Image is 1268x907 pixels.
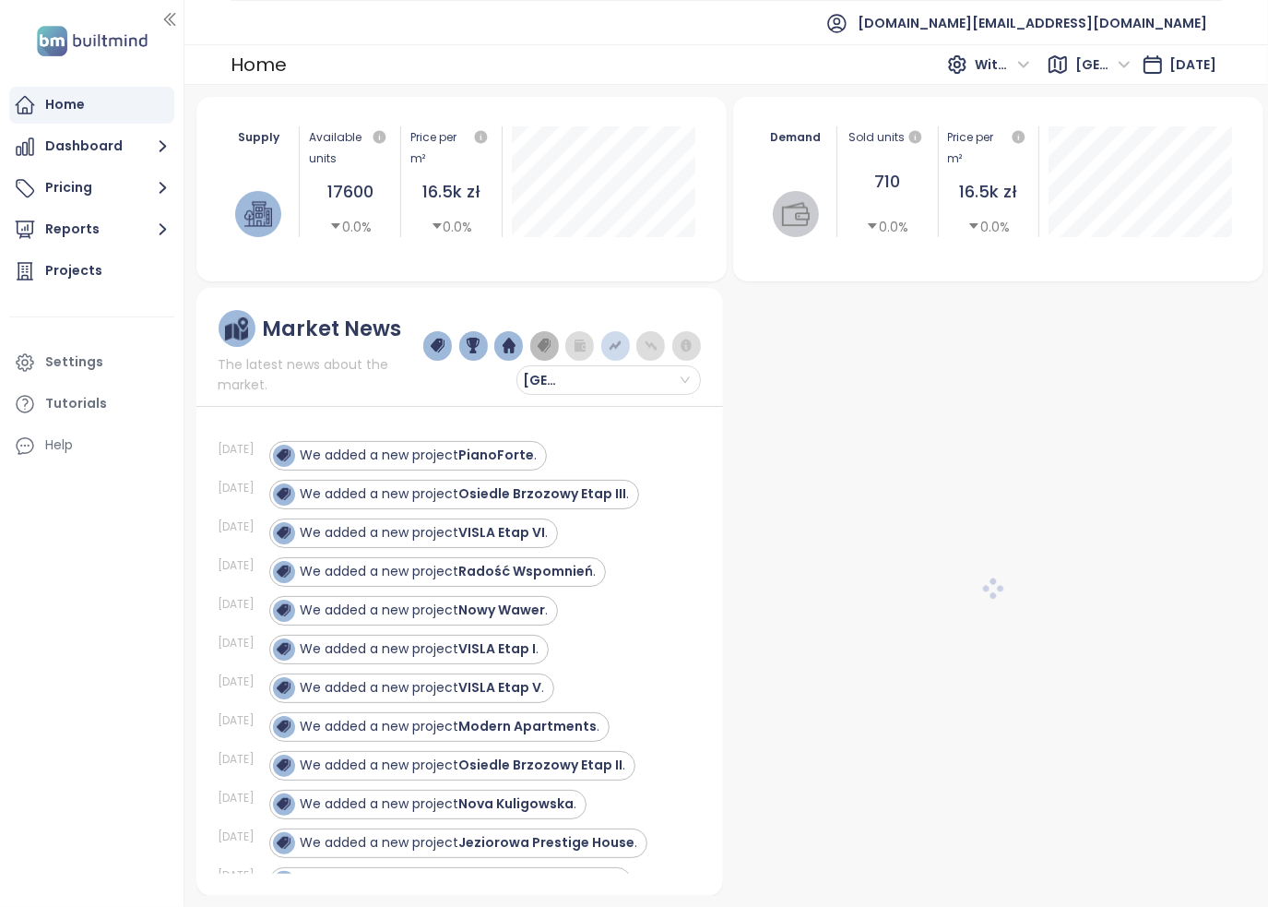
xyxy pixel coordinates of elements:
[459,601,546,619] strong: Nowy Wawer
[858,1,1207,45] span: [DOMAIN_NAME][EMAIL_ADDRESS][DOMAIN_NAME]
[1075,51,1131,78] span: Warszawa
[301,601,549,620] div: We added a new project .
[329,220,342,233] span: caret-down
[975,51,1030,78] span: With VAT
[9,170,174,207] button: Pricing
[277,642,290,655] img: icon
[277,448,290,461] img: icon
[948,126,1030,169] div: Price per m²
[219,480,265,496] div: [DATE]
[574,338,587,354] img: wallet-dark-grey.png
[277,836,290,849] img: icon
[1169,55,1216,74] span: [DATE]
[262,317,401,340] div: Market News
[609,338,622,354] img: price-increases.png
[431,220,444,233] span: caret-down
[967,220,980,233] span: caret-down
[431,338,444,354] img: price-tag-dark-blue.png
[459,446,535,464] strong: PianoForte
[459,833,635,852] strong: Jeziorowa Prestige House
[467,338,480,354] img: trophy-dark-blue.png
[301,833,638,853] div: We added a new project .
[225,317,248,340] img: ruler
[31,22,153,60] img: logo
[9,427,174,464] div: Help
[782,200,810,228] img: wallet
[244,200,272,228] img: house
[219,635,265,651] div: [DATE]
[866,220,879,233] span: caret-down
[219,674,265,690] div: [DATE]
[9,211,174,248] button: Reports
[219,441,265,458] div: [DATE]
[219,751,265,768] div: [DATE]
[459,484,627,503] strong: Osiedle Brzozowy Etap III
[967,217,1010,237] div: 0.0%
[45,351,103,374] div: Settings
[45,434,73,457] div: Help
[847,169,929,195] div: 710
[645,338,658,354] img: price-decreases.png
[301,446,538,465] div: We added a new project .
[45,392,107,415] div: Tutorials
[9,386,174,423] a: Tutorials
[277,758,290,771] img: icon
[538,338,551,354] img: price-tag-grey.png
[431,217,473,237] div: 0.0%
[459,639,537,658] strong: VISLA Etap I
[301,678,545,698] div: We added a new project .
[219,790,265,806] div: [DATE]
[459,717,598,735] strong: Modern Apartments
[231,48,287,81] div: Home
[459,756,623,774] strong: Osiedle Brzozowy Etap II
[301,562,597,581] div: We added a new project .
[9,253,174,290] a: Projects
[410,179,492,205] div: 16.5k zł
[301,872,622,891] div: We added a new project .
[459,562,594,580] strong: Radość Wspomnień
[277,487,290,500] img: icon
[309,179,391,205] div: 17600
[219,867,265,884] div: [DATE]
[309,126,391,169] div: Available units
[219,557,265,574] div: [DATE]
[948,179,1030,205] div: 16.5k zł
[503,338,515,354] img: home-dark-blue.png
[459,794,575,813] strong: Nova Kuligowska
[301,639,539,659] div: We added a new project .
[410,126,470,169] div: Price per m²
[277,526,290,539] img: icon
[301,484,630,504] div: We added a new project .
[219,712,265,729] div: [DATE]
[301,717,600,736] div: We added a new project .
[277,797,290,810] img: icon
[219,354,423,395] span: The latest news about the market.
[219,829,265,845] div: [DATE]
[277,565,290,578] img: icon
[228,126,290,148] div: Supply
[680,338,693,354] img: information-circle.png
[9,344,174,381] a: Settings
[459,872,620,890] strong: Osiedle Brzozowy Etap I
[277,720,290,733] img: icon
[45,93,85,116] div: Home
[277,681,290,694] img: icon
[219,596,265,613] div: [DATE]
[301,756,626,775] div: We added a new project .
[301,794,577,814] div: We added a new project .
[329,217,372,237] div: 0.0%
[277,603,290,616] img: icon
[523,366,578,394] span: Warszawa
[764,126,827,148] div: Demand
[866,217,908,237] div: 0.0%
[847,126,929,149] div: Sold units
[459,678,542,697] strong: VISLA Etap V
[219,519,265,535] div: [DATE]
[301,523,549,543] div: We added a new project .
[9,87,174,124] a: Home
[45,259,102,282] div: Projects
[9,128,174,165] button: Dashboard
[459,523,546,542] strong: VISLA Etap VI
